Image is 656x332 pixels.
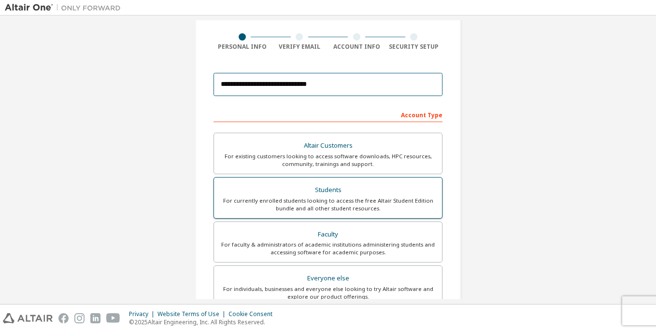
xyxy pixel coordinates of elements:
img: linkedin.svg [90,313,100,323]
div: Students [220,183,436,197]
div: Privacy [129,310,157,318]
div: Everyone else [220,272,436,285]
img: instagram.svg [74,313,85,323]
div: For faculty & administrators of academic institutions administering students and accessing softwa... [220,241,436,256]
div: Faculty [220,228,436,241]
img: facebook.svg [58,313,69,323]
div: Verify Email [271,43,328,51]
div: Website Terms of Use [157,310,228,318]
div: Security Setup [385,43,443,51]
img: youtube.svg [106,313,120,323]
div: For currently enrolled students looking to access the free Altair Student Edition bundle and all ... [220,197,436,212]
img: altair_logo.svg [3,313,53,323]
img: Altair One [5,3,126,13]
p: © 2025 Altair Engineering, Inc. All Rights Reserved. [129,318,278,326]
div: For individuals, businesses and everyone else looking to try Altair software and explore our prod... [220,285,436,301]
div: Account Info [328,43,385,51]
div: Cookie Consent [228,310,278,318]
div: For existing customers looking to access software downloads, HPC resources, community, trainings ... [220,152,436,168]
div: Altair Customers [220,139,436,152]
div: Personal Info [214,43,271,51]
div: Account Type [214,107,442,122]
